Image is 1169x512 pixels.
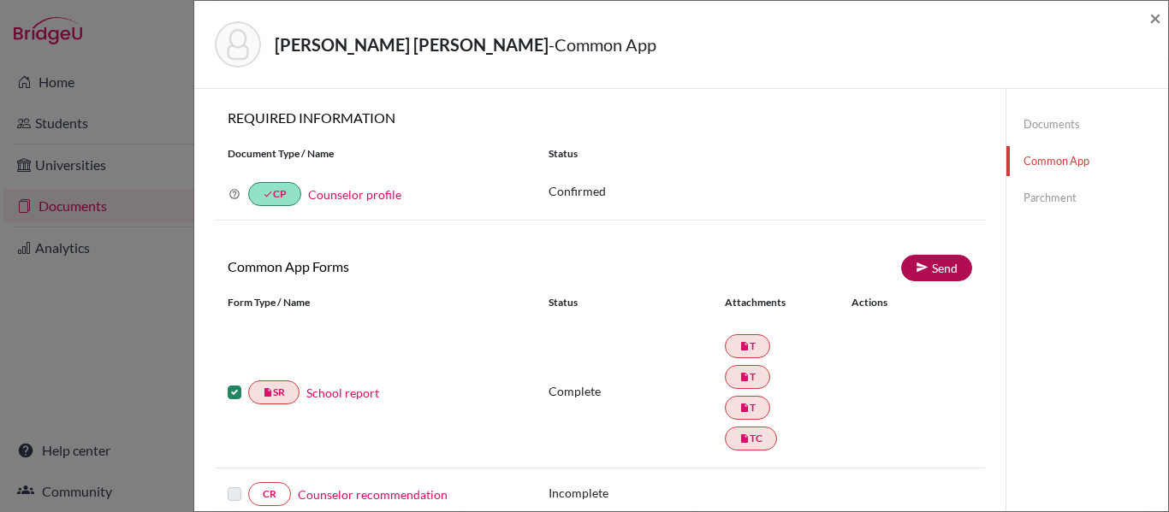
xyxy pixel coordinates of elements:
p: Confirmed [549,182,972,200]
i: insert_drive_file [263,387,273,397]
button: Close [1149,8,1161,28]
h6: REQUIRED INFORMATION [215,109,985,126]
i: insert_drive_file [739,341,750,351]
div: Status [536,146,985,162]
p: Complete [549,382,725,400]
div: Attachments [725,295,831,310]
a: insert_drive_fileTC [725,427,777,450]
a: Documents [1006,109,1168,139]
a: insert_drive_fileT [725,365,770,389]
a: Send [901,255,972,281]
div: Status [549,295,725,310]
div: Actions [831,295,937,310]
a: doneCP [248,182,301,206]
a: Counselor profile [308,187,401,202]
a: Parchment [1006,183,1168,213]
strong: [PERSON_NAME] [PERSON_NAME] [275,34,549,55]
h6: Common App Forms [215,258,600,274]
i: insert_drive_file [739,433,750,444]
span: - Common App [549,34,656,55]
a: insert_drive_fileSR [248,380,300,404]
i: insert_drive_file [739,372,750,382]
i: done [263,189,273,199]
span: × [1149,5,1161,30]
i: insert_drive_file [739,403,750,413]
a: CR [248,482,291,506]
a: insert_drive_fileT [725,396,770,420]
a: School report [306,384,379,402]
div: Form Type / Name [215,295,536,310]
p: Incomplete [549,484,725,502]
a: insert_drive_fileT [725,334,770,358]
a: Common App [1006,146,1168,176]
div: Document Type / Name [215,146,536,162]
a: Counselor recommendation [298,486,448,503]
